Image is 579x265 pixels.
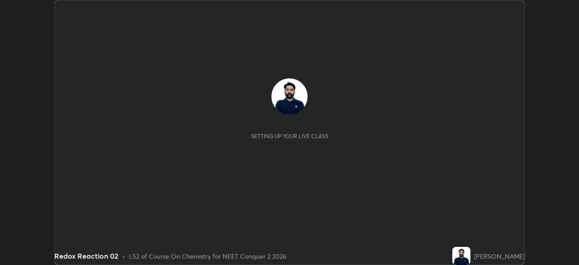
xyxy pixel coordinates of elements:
[129,251,286,261] div: L52 of Course On Chemistry for NEET Conquer 2 2026
[271,78,308,115] img: 5014c1035c4d4e8d88cec611ee278880.jpg
[452,247,470,265] img: 5014c1035c4d4e8d88cec611ee278880.jpg
[122,251,125,261] div: •
[54,251,119,261] div: Redox Reaction 02
[474,251,525,261] div: [PERSON_NAME]
[251,133,328,140] div: Setting up your live class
